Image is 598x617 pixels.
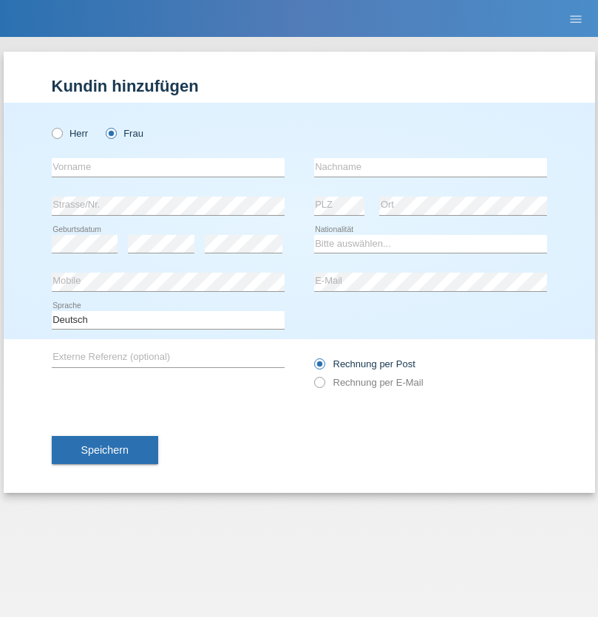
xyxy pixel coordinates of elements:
a: menu [561,14,591,23]
label: Rechnung per Post [314,358,415,369]
span: Speichern [81,444,129,456]
label: Frau [106,128,143,139]
label: Rechnung per E-Mail [314,377,424,388]
label: Herr [52,128,89,139]
h1: Kundin hinzufügen [52,77,547,95]
input: Rechnung per E-Mail [314,377,324,395]
i: menu [568,12,583,27]
input: Herr [52,128,61,137]
button: Speichern [52,436,158,464]
input: Frau [106,128,115,137]
input: Rechnung per Post [314,358,324,377]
